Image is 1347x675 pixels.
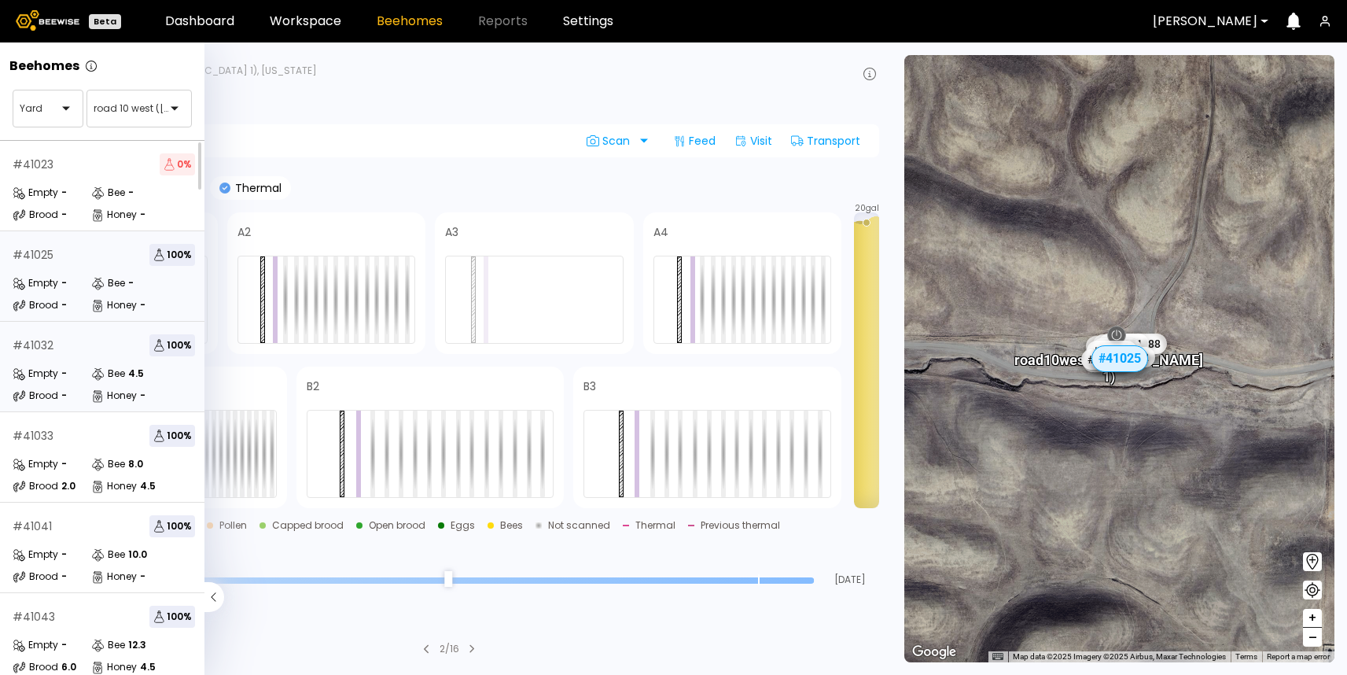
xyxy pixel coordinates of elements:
[13,521,52,532] div: # 41041
[61,278,67,288] div: -
[13,478,58,494] div: Brood
[728,128,778,153] div: Visit
[1091,345,1148,372] div: # 41025
[91,185,125,201] div: Bee
[149,425,195,447] span: 100 %
[13,297,58,313] div: Brood
[908,642,960,662] a: Open this area in Google Maps (opens a new window)
[13,207,58,223] div: Brood
[13,159,53,170] div: # 41023
[91,637,125,653] div: Bee
[1014,334,1203,384] div: road 10 west ([PERSON_NAME] 1)
[149,515,195,537] span: 100 %
[61,391,67,400] div: -
[855,205,879,212] span: 20 gal
[13,569,58,585] div: Brood
[1303,609,1322,628] button: +
[160,153,195,175] span: 0 %
[587,135,635,147] span: Scan
[128,550,147,559] div: 10.0
[149,244,195,266] span: 100 %
[583,381,596,392] h4: B3
[61,301,67,310] div: -
[13,340,53,351] div: # 41032
[908,642,960,662] img: Google
[140,662,156,672] div: 4.5
[149,334,195,356] span: 100 %
[821,575,879,585] span: [DATE]
[16,10,79,31] img: Beewise logo
[91,569,137,585] div: Honey
[140,301,145,310] div: -
[1098,334,1148,354] div: # 41071
[13,637,58,653] div: Empty
[13,185,58,201] div: Empty
[1267,652,1330,661] a: Report a map error
[13,611,55,622] div: # 41043
[1013,652,1226,661] span: Map data ©2025 Imagery ©2025 Airbus, Maxar Technologies
[13,249,53,260] div: # 41025
[1080,349,1131,370] div: # 41041
[1105,347,1155,367] div: # 41052
[128,369,144,378] div: 4.5
[61,481,75,491] div: 2.0
[13,547,58,562] div: Empty
[1235,652,1257,661] a: Terms (opens in new tab)
[61,662,76,672] div: 6.0
[128,640,146,650] div: 12.3
[440,642,459,656] div: 2 / 16
[91,275,125,291] div: Bee
[548,521,610,530] div: Not scanned
[307,381,319,392] h4: B2
[701,521,780,530] div: Previous thermal
[1303,628,1322,647] button: –
[91,366,125,382] div: Bee
[272,521,344,530] div: Capped brood
[140,391,145,400] div: -
[91,388,137,404] div: Honey
[653,227,668,238] h4: A4
[61,550,67,559] div: -
[13,659,58,675] div: Brood
[369,521,425,530] div: Open brood
[219,521,247,530] div: Pollen
[61,210,67,219] div: -
[270,15,341,28] a: Workspace
[165,15,234,28] a: Dashboard
[140,481,156,491] div: 4.5
[149,606,195,628] span: 100 %
[377,15,443,28] a: Beehomes
[91,456,125,472] div: Bee
[667,128,722,153] div: Feed
[91,297,137,313] div: Honey
[992,651,1003,662] button: Keyboard shortcuts
[13,366,58,382] div: Empty
[9,60,79,72] p: Beehomes
[61,188,67,197] div: -
[635,521,675,530] div: Thermal
[91,207,137,223] div: Honey
[91,478,137,494] div: Honey
[61,369,67,378] div: -
[1308,608,1317,628] span: +
[445,227,458,238] h4: A3
[61,640,67,650] div: -
[478,15,528,28] span: Reports
[140,572,145,581] div: -
[451,521,475,530] div: Eggs
[230,183,282,194] p: Thermal
[61,572,67,581] div: -
[13,275,58,291] div: Empty
[13,456,58,472] div: Empty
[563,15,613,28] a: Settings
[1087,341,1137,361] div: # 41044
[128,459,143,469] div: 8.0
[91,547,125,562] div: Bee
[1117,334,1167,354] div: # 41088
[13,388,58,404] div: Brood
[61,459,67,469] div: -
[785,128,867,153] div: Transport
[128,188,134,197] div: -
[500,521,523,530] div: Bees
[91,659,137,675] div: Honey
